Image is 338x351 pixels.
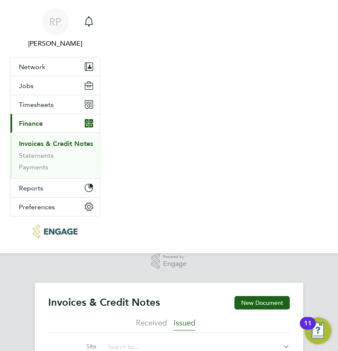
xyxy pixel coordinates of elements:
[33,225,78,238] img: northbuildrecruit-logo-retina.png
[151,253,187,269] a: Powered byEngage
[19,163,48,171] a: Payments
[10,225,100,238] a: Go to home page
[10,198,100,216] button: Preferences
[174,318,195,330] li: Issued
[10,76,100,95] button: Jobs
[163,260,187,268] span: Engage
[10,179,100,197] button: Reports
[10,133,100,178] div: Finance
[19,184,43,192] span: Reports
[10,95,100,114] button: Timesheets
[19,120,43,127] span: Finance
[304,323,312,334] div: 11
[304,317,331,344] button: Open Resource Center, 11 new notifications
[48,296,160,309] h2: Invoices & Credit Notes
[19,203,55,211] span: Preferences
[10,8,100,49] a: RP[PERSON_NAME]
[19,101,54,109] span: Timesheets
[136,318,167,330] li: Received
[10,57,100,76] button: Network
[19,140,93,148] a: Invoices & Credit Notes
[19,63,45,71] span: Network
[49,16,61,27] span: RP
[19,82,34,90] span: Jobs
[10,39,100,49] span: Richard Pogmore
[19,151,54,159] a: Statements
[48,343,96,350] label: Site
[163,253,187,260] span: Powered by
[234,296,290,309] button: New Document
[10,114,100,133] button: Finance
